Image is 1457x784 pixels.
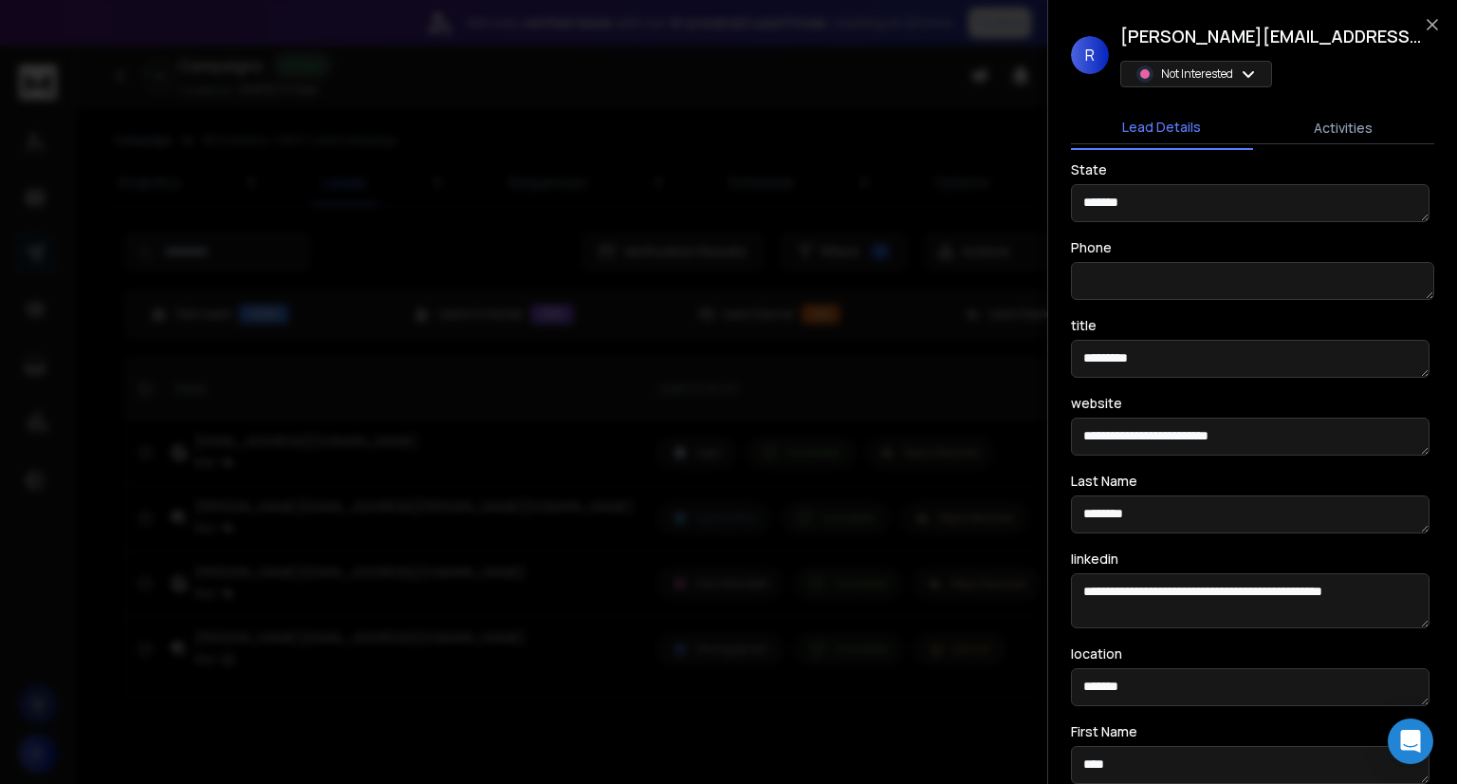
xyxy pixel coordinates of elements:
[1071,319,1097,332] label: title
[1388,719,1433,764] div: Open Intercom Messenger
[1253,107,1435,149] button: Activities
[1071,725,1137,738] label: First Name
[1071,397,1122,410] label: website
[1161,66,1233,82] p: Not Interested
[1120,23,1424,49] h1: [PERSON_NAME][EMAIL_ADDRESS][DOMAIN_NAME]
[1071,552,1118,566] label: linkedin
[1071,36,1109,74] span: R
[1071,647,1122,661] label: location
[1071,241,1112,254] label: Phone
[1071,163,1107,177] label: State
[1071,106,1253,150] button: Lead Details
[1071,475,1137,488] label: Last Name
